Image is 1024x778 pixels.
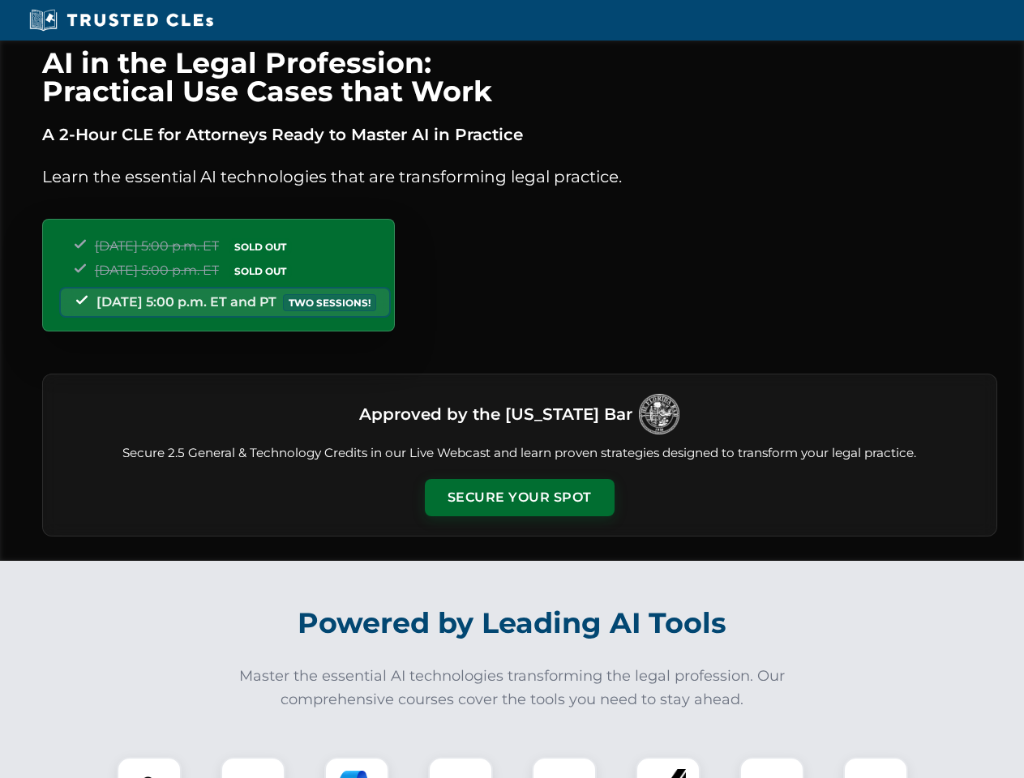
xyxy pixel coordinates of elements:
h3: Approved by the [US_STATE] Bar [359,400,632,429]
h1: AI in the Legal Profession: Practical Use Cases that Work [42,49,997,105]
h2: Powered by Leading AI Tools [63,595,962,652]
p: Secure 2.5 General & Technology Credits in our Live Webcast and learn proven strategies designed ... [62,444,977,463]
p: A 2-Hour CLE for Attorneys Ready to Master AI in Practice [42,122,997,147]
img: Logo [639,394,679,434]
p: Learn the essential AI technologies that are transforming legal practice. [42,164,997,190]
p: Master the essential AI technologies transforming the legal profession. Our comprehensive courses... [229,665,796,712]
button: Secure Your Spot [425,479,615,516]
img: Trusted CLEs [24,8,218,32]
span: SOLD OUT [229,263,292,280]
span: SOLD OUT [229,238,292,255]
span: [DATE] 5:00 p.m. ET [95,238,219,254]
span: [DATE] 5:00 p.m. ET [95,263,219,278]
